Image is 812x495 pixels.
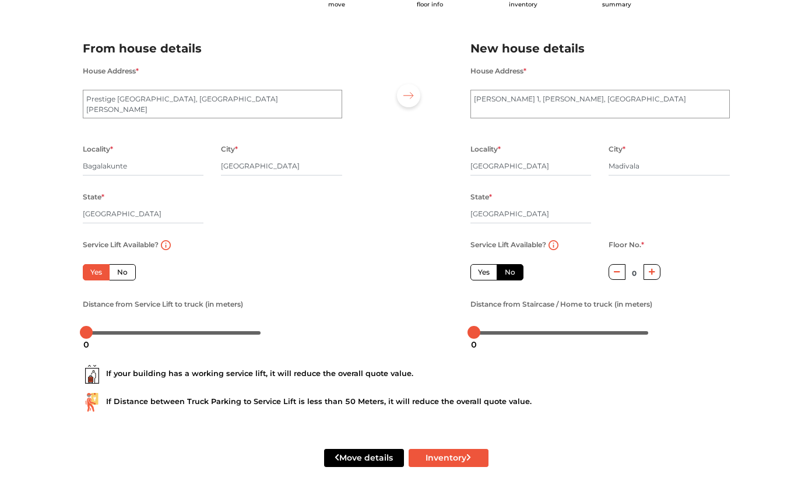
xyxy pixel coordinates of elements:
label: Service Lift Available? [83,237,159,252]
button: Inventory [409,449,488,467]
label: Distance from Staircase / Home to truck (in meters) [470,297,652,312]
div: 0 [466,335,481,354]
label: No [497,264,523,280]
label: City [609,142,625,157]
div: 0 [79,335,94,354]
label: Floor No. [609,237,644,252]
label: Service Lift Available? [470,237,546,252]
label: Yes [83,264,110,280]
label: House Address [470,64,526,79]
label: Yes [470,264,497,280]
textarea: [PERSON_NAME] 1, [PERSON_NAME], [GEOGRAPHIC_DATA] [470,90,730,119]
div: If Distance between Truck Parking to Service Lift is less than 50 Meters, it will reduce the over... [83,393,730,412]
h2: From house details [83,39,342,58]
textarea: Prestige [GEOGRAPHIC_DATA], [GEOGRAPHIC_DATA][PERSON_NAME] [83,90,342,119]
h2: New house details [470,39,730,58]
label: State [83,189,104,205]
label: Locality [470,142,501,157]
label: City [221,142,238,157]
img: ... [83,393,101,412]
label: House Address [83,64,139,79]
label: Locality [83,142,113,157]
label: Distance from Service Lift to truck (in meters) [83,297,243,312]
label: State [470,189,492,205]
button: Move details [324,449,404,467]
img: ... [83,365,101,384]
label: No [109,264,136,280]
div: If your building has a working service lift, it will reduce the overall quote value. [83,365,730,384]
